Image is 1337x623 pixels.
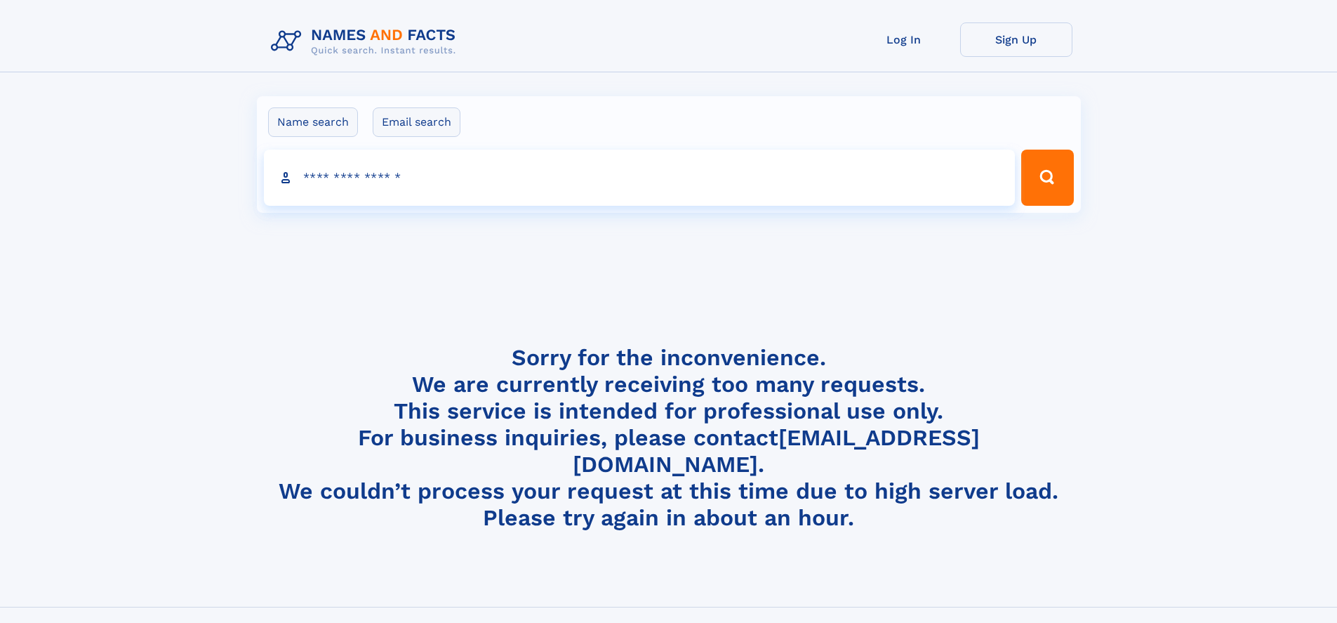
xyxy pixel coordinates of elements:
[373,107,460,137] label: Email search
[265,22,467,60] img: Logo Names and Facts
[268,107,358,137] label: Name search
[265,344,1072,532] h4: Sorry for the inconvenience. We are currently receiving too many requests. This service is intend...
[1021,150,1073,206] button: Search Button
[264,150,1016,206] input: search input
[848,22,960,57] a: Log In
[960,22,1072,57] a: Sign Up
[573,424,980,478] a: [EMAIL_ADDRESS][DOMAIN_NAME]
